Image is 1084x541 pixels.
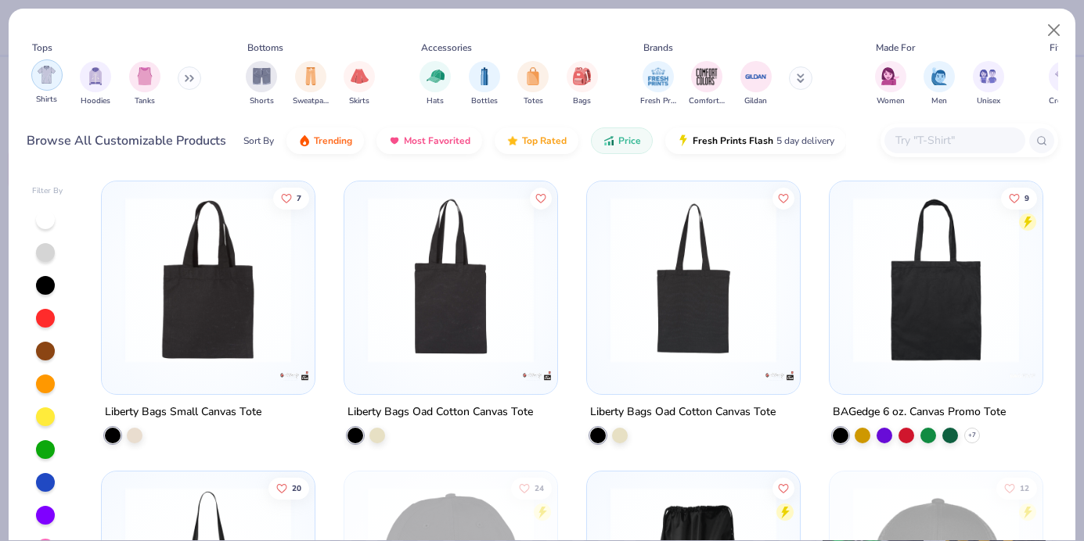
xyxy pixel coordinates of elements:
div: filter for Cropped [1049,61,1080,107]
button: filter button [469,61,500,107]
span: Most Favorited [404,134,470,147]
span: Sweatpants [293,95,329,107]
img: Skirts Image [351,67,369,85]
button: Like [772,187,794,209]
div: Made For [876,41,915,55]
div: Accessories [421,41,472,55]
img: Cropped Image [1055,67,1073,85]
div: filter for Men [924,61,955,107]
img: flash.gif [677,134,690,147]
button: Like [511,477,552,499]
div: filter for Sweatpants [293,61,329,107]
img: 023b2e3e-e657-4517-9626-d9b1eed8d70c [360,197,542,363]
span: 5 day delivery [776,132,834,150]
div: filter for Shorts [246,61,277,107]
button: filter button [293,61,329,107]
img: Hoodies Image [87,67,104,85]
button: filter button [517,61,549,107]
button: filter button [344,61,375,107]
span: Women [877,95,905,107]
div: filter for Shirts [31,59,63,106]
button: Like [273,187,309,209]
img: Sweatpants Image [302,67,319,85]
div: Fits [1050,41,1065,55]
img: Men Image [931,67,948,85]
span: Bottles [471,95,498,107]
div: Bottoms [247,41,283,55]
input: Try "T-Shirt" [894,131,1014,149]
img: Fresh Prints Image [646,65,670,88]
span: Men [931,95,947,107]
div: BAGedge 6 oz. Canvas Promo Tote [833,403,1006,422]
img: a7608796-320d-4956-a187-f66b2e1ba5bf [603,197,784,363]
button: Like [1001,187,1037,209]
img: Tanks Image [136,67,153,85]
div: filter for Comfort Colors [689,61,725,107]
span: Comfort Colors [689,95,725,107]
button: filter button [924,61,955,107]
span: 24 [535,484,544,492]
button: filter button [129,61,160,107]
div: filter for Unisex [973,61,1004,107]
div: Liberty Bags Oad Cotton Canvas Tote [590,403,776,422]
span: Top Rated [522,134,567,147]
img: 27b5c7c3-e969-429a-aedd-a97ddab816ce [845,197,1027,363]
img: Unisex Image [979,67,997,85]
span: Price [618,134,641,147]
button: Price [591,127,653,154]
span: Hoodies [81,95,110,107]
button: filter button [875,61,906,107]
button: Fresh Prints Flash5 day delivery [665,127,846,154]
img: Totes Image [524,67,542,85]
img: Hats Image [427,67,445,85]
div: filter for Skirts [344,61,375,107]
button: filter button [246,61,277,107]
div: Filter By [32,185,63,197]
span: Cropped [1049,95,1080,107]
button: filter button [740,61,772,107]
img: Liberty Bags logo [764,360,795,392]
span: Tanks [135,95,155,107]
div: Browse All Customizable Products [27,131,226,150]
div: filter for Bottles [469,61,500,107]
img: Liberty Bags logo [521,360,553,392]
span: Fresh Prints [640,95,676,107]
img: Shorts Image [253,67,271,85]
button: Like [996,477,1037,499]
div: filter for Fresh Prints [640,61,676,107]
span: Trending [314,134,352,147]
div: filter for Gildan [740,61,772,107]
img: TopRated.gif [506,134,519,147]
button: filter button [31,61,63,107]
span: Skirts [349,95,369,107]
span: Hats [427,95,444,107]
button: Like [530,187,552,209]
div: filter for Hats [420,61,451,107]
span: Fresh Prints Flash [693,134,773,147]
div: Sort By [243,134,274,148]
span: 12 [1020,484,1029,492]
img: Bottles Image [476,67,493,85]
div: Liberty Bags Small Canvas Tote [105,403,261,422]
img: Women Image [881,67,899,85]
span: 9 [1025,194,1029,202]
img: trending.gif [298,134,311,147]
button: filter button [420,61,451,107]
button: Like [772,477,794,499]
button: filter button [1049,61,1080,107]
img: most_fav.gif [388,134,401,147]
img: 119f3be6-5c8d-4dec-a817-4e77bf7f5439 [117,197,299,363]
span: Shirts [36,94,57,106]
img: Shirts Image [38,66,56,84]
span: Unisex [977,95,1000,107]
button: Top Rated [495,127,578,154]
button: filter button [973,61,1004,107]
div: filter for Tanks [129,61,160,107]
button: Like [268,477,309,499]
div: filter for Women [875,61,906,107]
span: Shorts [250,95,274,107]
span: + 7 [968,431,976,440]
div: Tops [32,41,52,55]
button: Close [1039,16,1069,45]
div: Brands [643,41,673,55]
